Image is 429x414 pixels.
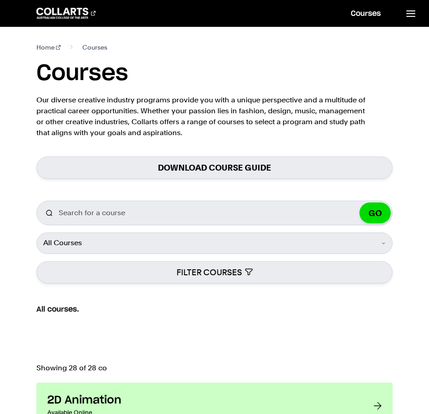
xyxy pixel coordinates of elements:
h3: 2D Animation [47,394,355,407]
button: FILTER COURSES [36,261,393,283]
p: Our diverse creative industry programs provide you with a unique perspective and a multitude of p... [36,95,368,138]
h1: Courses [36,60,128,87]
button: GO [359,202,391,223]
input: Search for a course [36,201,393,225]
h2: All courses. [36,304,393,318]
a: Home [36,42,61,53]
div: Go to homepage [36,8,96,19]
span: Courses [82,42,107,53]
a: Download Course Guide [36,157,393,179]
p: Showing 28 of 28 co [36,364,393,372]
